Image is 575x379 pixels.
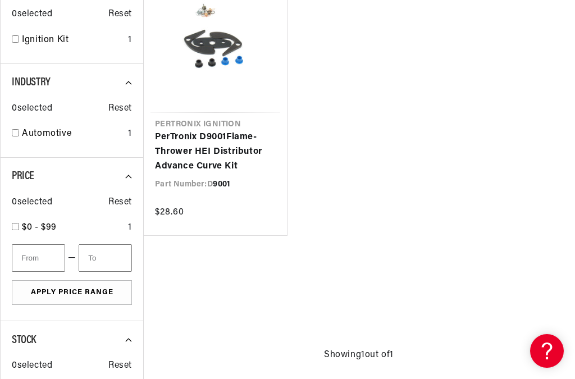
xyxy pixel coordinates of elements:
a: Ignition Kit [22,33,124,48]
a: PerTronix D9001Flame-Thrower HEI Distributor Advance Curve Kit [155,130,276,173]
div: 1 [128,33,132,48]
span: Reset [108,7,132,22]
span: 0 selected [12,359,52,373]
a: Automotive [22,127,124,141]
button: Apply Price Range [12,280,132,305]
span: Showing 1 out of 1 [324,348,394,363]
input: To [79,244,132,272]
span: $0 - $99 [22,223,57,232]
span: 0 selected [12,195,52,210]
input: From [12,244,65,272]
div: 1 [128,127,132,141]
span: 0 selected [12,102,52,116]
span: Price [12,171,34,182]
div: 1 [128,221,132,235]
span: — [68,251,76,266]
span: Stock [12,335,36,346]
span: Industry [12,77,51,88]
span: Reset [108,102,132,116]
span: 0 selected [12,7,52,22]
span: Reset [108,359,132,373]
span: Reset [108,195,132,210]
